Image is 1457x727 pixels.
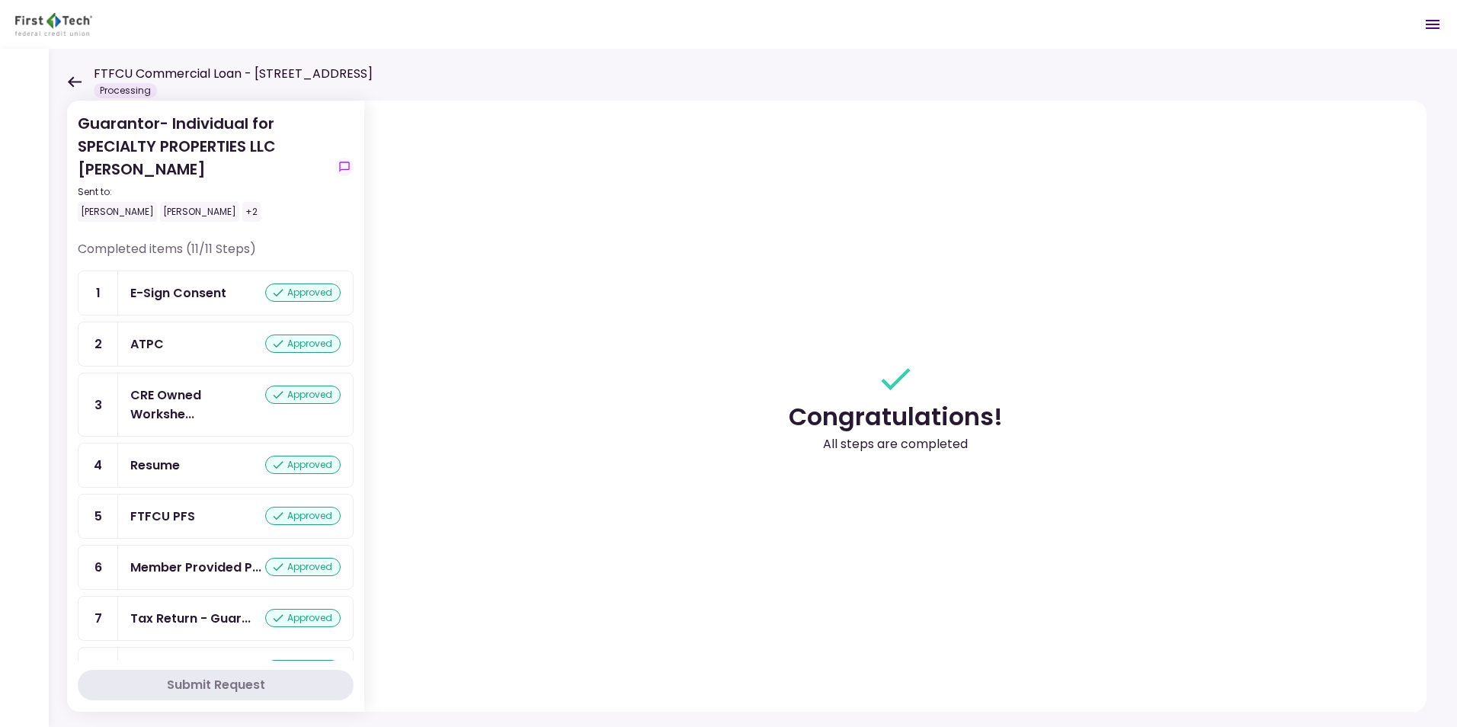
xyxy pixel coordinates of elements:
[78,112,329,222] div: Guarantor- Individual for SPECIALTY PROPERTIES LLC [PERSON_NAME]
[265,609,341,627] div: approved
[94,83,157,98] div: Processing
[265,456,341,474] div: approved
[130,507,195,526] div: FTFCU PFS
[78,495,118,538] div: 5
[78,202,157,222] div: [PERSON_NAME]
[823,435,968,453] div: All steps are completed
[130,456,180,475] div: Resume
[78,444,118,487] div: 4
[15,13,92,36] img: Partner icon
[78,240,354,271] div: Completed items (11/11 Steps)
[78,373,118,436] div: 3
[78,545,354,590] a: 6Member Provided PFSapproved
[265,507,341,525] div: approved
[78,647,354,692] a: 8IRS Form 4506-T Guarantorapproved
[78,596,354,641] a: 7Tax Return - Guarantorapproved
[78,546,118,589] div: 6
[265,283,341,302] div: approved
[78,670,354,700] button: Submit Request
[130,283,226,303] div: E-Sign Consent
[130,660,256,679] div: IRS Form 4506-T Guarantor
[78,185,329,199] div: Sent to:
[265,558,341,576] div: approved
[335,158,354,176] button: show-messages
[265,335,341,353] div: approved
[78,271,118,315] div: 1
[265,660,341,678] div: approved
[130,386,265,424] div: CRE Owned Worksheet
[242,202,261,222] div: +2
[160,202,239,222] div: [PERSON_NAME]
[78,648,118,691] div: 8
[130,335,164,354] div: ATPC
[789,399,1003,435] div: Congratulations!
[167,676,265,694] div: Submit Request
[1414,6,1451,43] button: Open menu
[78,597,118,640] div: 7
[94,65,373,83] h1: FTFCU Commercial Loan - [STREET_ADDRESS]
[78,373,354,437] a: 3CRE Owned Worksheetapproved
[78,494,354,539] a: 5FTFCU PFSapproved
[130,609,251,628] div: Tax Return - Guarantor
[78,443,354,488] a: 4Resumeapproved
[130,558,261,577] div: Member Provided PFS
[78,271,354,315] a: 1E-Sign Consentapproved
[78,322,118,366] div: 2
[78,322,354,367] a: 2ATPCapproved
[265,386,341,404] div: approved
